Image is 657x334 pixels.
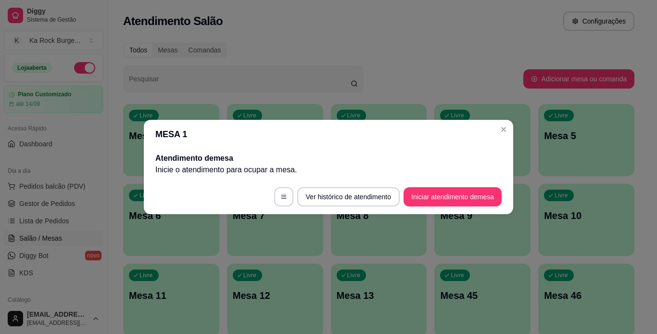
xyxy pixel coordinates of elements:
header: MESA 1 [144,120,513,149]
p: Inicie o atendimento para ocupar a mesa . [155,164,502,176]
h2: Atendimento de mesa [155,153,502,164]
button: Ver histórico de atendimento [297,187,400,206]
button: Iniciar atendimento demesa [404,187,502,206]
button: Close [496,122,511,137]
